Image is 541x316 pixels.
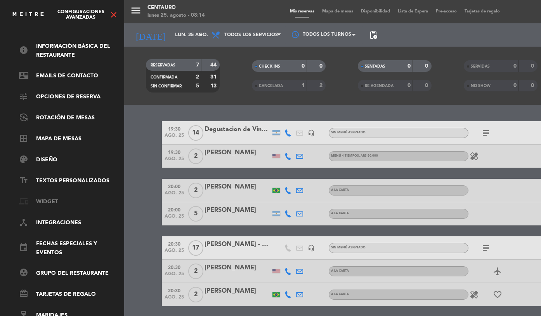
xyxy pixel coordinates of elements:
a: Grupo del restaurante [19,269,120,278]
a: Opciones de reserva [19,93,120,102]
a: Widget [19,197,120,207]
img: MEITRE [12,12,45,17]
i: card_giftcard [19,289,28,298]
span: pending_actions [369,30,378,40]
i: text_fields [19,176,28,185]
i: border_all [19,134,28,143]
i: palette [19,155,28,164]
i: flip_camera_android [19,113,28,122]
a: Integraciones [19,218,120,228]
a: Mapa de mesas [19,134,120,144]
a: Diseño [19,155,120,165]
i: event [19,243,28,252]
a: eventFechas especiales y eventos [19,239,120,257]
i: phonelink [19,197,28,206]
i: tune [19,92,28,101]
a: Rotación de Mesas [19,113,120,123]
a: Emails de Contacto [19,72,120,81]
a: Tarjetas de regalo [19,290,120,299]
i: close [109,10,118,19]
i: contact_mail [19,71,28,80]
span: Configuraciones avanzadas [52,9,109,20]
i: group_work [19,268,28,277]
i: info [19,45,28,55]
a: Información básica del restaurante [19,42,120,60]
a: Textos Personalizados [19,176,120,186]
i: device_hub [19,218,28,227]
